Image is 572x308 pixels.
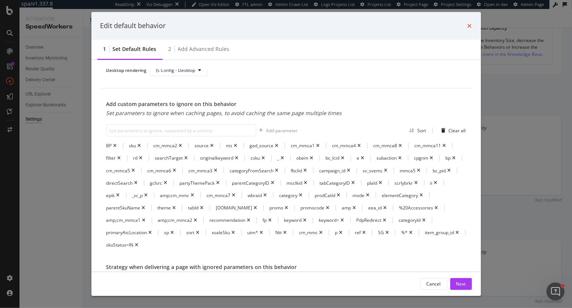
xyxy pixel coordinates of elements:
div: amp [342,205,351,211]
button: Next [450,278,472,290]
div: amp;cm_mmca1 [106,217,141,223]
div: times [173,206,176,210]
div: %20Accessories [399,205,433,211]
div: sku [129,142,136,149]
div: parentCategoryID [232,180,270,186]
div: times [320,230,323,235]
div: Add parameter [266,127,298,134]
div: Add advanced rules [178,45,230,53]
div: item_group_id [425,229,454,236]
div: promo [270,205,284,211]
div: msclkid [287,180,303,186]
div: times [317,144,320,148]
div: 1 [103,45,106,53]
div: times [326,206,330,210]
div: times [341,156,345,160]
div: cm_mmca1 [291,142,315,149]
div: times [347,168,351,173]
div: cm_mmca6 [148,167,172,174]
div: times [171,230,174,235]
div: cm_mmca11 [415,142,441,149]
div: times [269,218,272,223]
div: p [335,229,338,236]
div: times [275,168,279,173]
div: times [200,206,204,210]
div: times [430,156,433,160]
div: times [417,168,421,173]
div: times [142,218,146,223]
div: parentSkuName [106,205,140,211]
div: plaId [367,180,378,186]
div: sv_svems [363,167,383,174]
div: times [363,230,366,235]
div: times [211,144,214,148]
div: times [448,168,451,173]
button: Clear all [439,124,466,136]
div: times [420,193,423,197]
div: times [179,144,182,148]
div: filter [106,155,116,161]
div: times [114,144,117,148]
div: sp [164,229,169,236]
div: times [399,156,402,160]
div: prodCatId [315,192,336,199]
div: directSearch [106,180,133,186]
div: Set default rules [113,45,157,53]
div: category [279,192,298,199]
div: Next [456,281,466,287]
div: times [383,218,387,223]
div: Set parameters to ignore when caching pages, to avoid caching the same page multiple times [106,109,342,117]
div: recommendation [210,217,246,223]
div: scrlybrkr [395,180,413,186]
div: times [453,156,456,160]
span: JS Config - Desktop [156,67,196,73]
div: originalkeyword [200,155,234,161]
div: times [337,193,341,197]
div: searchTarget [155,155,183,161]
div: times [409,230,413,235]
div: eea_id [369,205,382,211]
div: xsaleSku [212,229,230,236]
div: cm_mmc [299,229,318,236]
button: Sort [406,124,426,136]
div: SG [378,229,384,236]
div: Ntt [276,229,282,236]
div: _sc_p [132,192,143,199]
div: Strategy when delivering a page with ignored parameters on this behavior [106,263,466,271]
div: cm_mmca2 [154,142,178,149]
div: cm_mmca4 [332,142,356,149]
div: cm_mmca3 [189,167,213,174]
div: Edit default behavior [100,21,166,31]
div: partyThemePack [180,180,215,186]
div: times [135,243,139,247]
div: Sort [418,127,426,134]
div: times [173,168,176,173]
div: times [134,181,138,185]
div: ref [355,229,361,236]
div: cm_mmca5 [106,167,130,174]
div: times [386,230,389,235]
div: times [142,206,145,210]
input: List parameters to ignore, separated by a comma [106,124,256,136]
div: ii [430,180,433,186]
div: times [339,230,343,235]
div: obem [297,155,309,161]
div: bc_lcid [326,155,340,161]
div: tabCategoryID [320,180,350,186]
button: Cancel [420,278,447,290]
div: fbclid [291,167,302,174]
div: primaryAtcLocation [106,229,147,236]
div: times [217,181,220,185]
div: times [456,230,459,235]
div: mmca5 [400,167,416,174]
div: categoryFromSearch [230,167,274,174]
div: gad_source [250,142,274,149]
div: times [358,144,361,148]
div: times [164,181,167,185]
div: epik [106,192,115,199]
div: wbraid [248,192,262,199]
div: cm_mmca7 [207,192,231,199]
div: times [191,193,194,197]
div: times [234,144,237,148]
div: times [361,156,364,160]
